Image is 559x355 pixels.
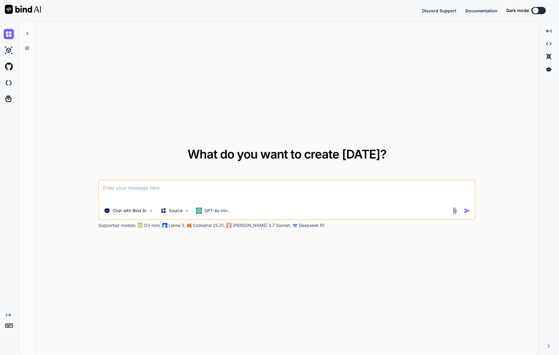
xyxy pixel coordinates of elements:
p: GPT-4o min.. [204,208,230,214]
img: claude [293,223,298,228]
img: ai-studio [4,45,14,55]
p: Source [169,208,183,214]
img: icon [464,208,470,214]
p: Llama 3, [169,222,185,228]
p: O3-mini, [144,222,161,228]
span: Discord Support [422,8,456,13]
img: claude [227,223,231,228]
p: Deepseek R1 [299,222,325,228]
img: chat [4,29,14,39]
img: Mistral-AI [187,223,191,228]
p: Codestral 25.01, [193,222,225,228]
span: Documentation [465,8,497,13]
img: GPT-4o mini [196,208,202,214]
span: What do you want to create [DATE]? [188,147,387,162]
button: Documentation [465,8,497,14]
p: Chat with Bind AI [113,208,147,214]
img: darkCloudIdeIcon [4,78,14,88]
img: Llama2 [163,223,167,228]
img: attachment [451,207,458,214]
img: Pick Tools [148,208,154,213]
p: [PERSON_NAME] 3.7 Sonnet, [233,222,291,228]
img: GPT-4 [138,223,143,228]
img: Pick Models [185,208,190,213]
button: Discord Support [422,8,456,14]
span: Dark mode [506,8,529,14]
img: Bind AI [5,5,41,14]
img: githubLight [4,61,14,72]
p: Supported models: [98,222,136,228]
